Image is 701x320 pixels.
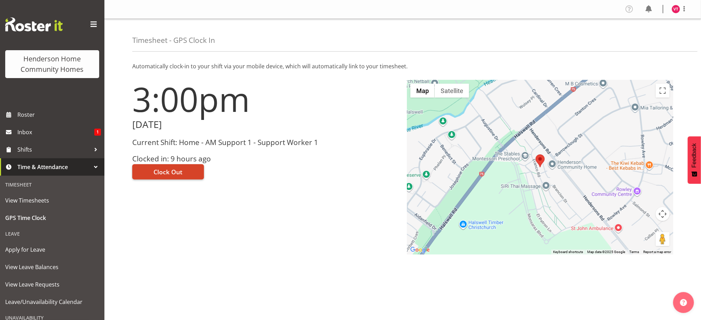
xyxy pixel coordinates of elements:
a: Report a map error [643,250,671,254]
div: Timesheet [2,177,103,192]
h3: Current Shift: Home - AM Support 1 - Support Worker 1 [132,138,399,146]
span: Feedback [691,143,698,168]
span: View Leave Balances [5,262,99,272]
a: View Leave Requests [2,276,103,293]
button: Show street map [410,84,435,98]
span: View Timesheets [5,195,99,206]
div: Henderson Home Community Homes [12,54,92,75]
button: Toggle fullscreen view [656,84,670,98]
p: Automatically clock-in to your shift via your mobile device, which will automatically link to you... [132,62,673,70]
h3: Clocked in: 9 hours ago [132,155,399,163]
img: vanessa-thornley8527.jpg [672,5,680,13]
span: Roster [17,109,101,120]
h2: [DATE] [132,119,399,130]
a: GPS Time Clock [2,209,103,227]
a: Open this area in Google Maps (opens a new window) [409,245,432,254]
span: Inbox [17,127,94,137]
span: GPS Time Clock [5,213,99,223]
span: Leave/Unavailability Calendar [5,297,99,307]
button: Feedback - Show survey [688,136,701,184]
a: Leave/Unavailability Calendar [2,293,103,311]
button: Keyboard shortcuts [553,250,583,254]
button: Clock Out [132,164,204,180]
span: Clock Out [154,167,183,176]
span: View Leave Requests [5,279,99,290]
img: Google [409,245,432,254]
span: 1 [94,129,101,136]
a: Apply for Leave [2,241,103,258]
h4: Timesheet - GPS Clock In [132,36,215,44]
img: Rosterit website logo [5,17,63,31]
button: Drag Pegman onto the map to open Street View [656,232,670,246]
a: View Timesheets [2,192,103,209]
img: help-xxl-2.png [680,299,687,306]
div: Leave [2,227,103,241]
span: Time & Attendance [17,162,90,172]
span: Apply for Leave [5,244,99,255]
button: Map camera controls [656,207,670,221]
a: Terms (opens in new tab) [629,250,639,254]
button: Show satellite imagery [435,84,469,98]
span: Shifts [17,144,90,155]
h1: 3:00pm [132,80,399,118]
a: View Leave Balances [2,258,103,276]
span: Map data ©2025 Google [587,250,625,254]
